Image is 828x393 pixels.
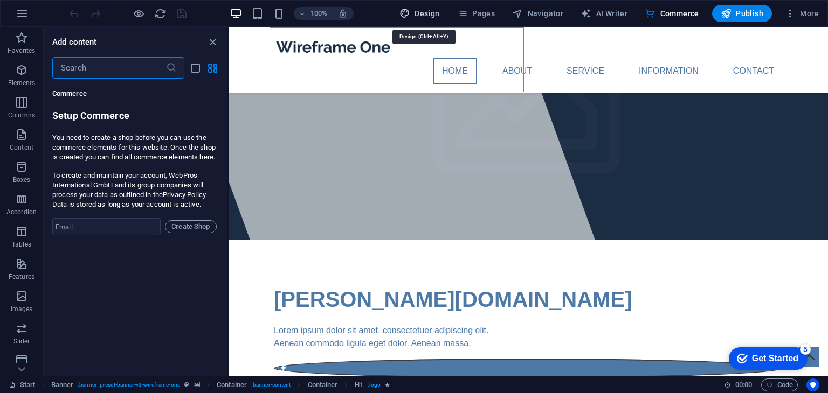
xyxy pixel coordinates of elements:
[154,8,167,20] i: Reload page
[184,382,189,388] i: This element is a customizable preset
[735,378,752,391] span: 00 00
[9,5,87,28] div: Get Started 5 items remaining, 0% complete
[457,8,495,19] span: Pages
[80,2,91,13] div: 5
[640,5,703,22] button: Commerce
[13,337,30,346] p: Slider
[52,87,217,100] h6: Commerce
[395,5,444,22] button: Design
[581,8,627,19] span: AI Writer
[724,378,753,391] h6: Session time
[806,378,819,391] button: Usercentrics
[310,7,327,20] h6: 100%
[52,109,217,124] h6: Setup Commerce
[8,111,35,120] p: Columns
[194,382,200,388] i: This element contains a background
[206,36,219,48] button: close panel
[453,5,499,22] button: Pages
[368,378,381,391] span: . logo
[508,5,568,22] button: Navigator
[52,133,217,162] p: You need to create a shop before you can use the commerce elements for this website. Once the sho...
[52,57,166,79] input: Search
[251,378,291,391] span: . banner-content
[45,261,403,284] span: [PERSON_NAME][DOMAIN_NAME]
[766,378,793,391] span: Code
[785,8,819,19] span: More
[51,378,74,391] span: Click to select. Double-click to edit
[576,5,632,22] button: AI Writer
[8,79,36,87] p: Elements
[512,8,563,19] span: Navigator
[385,382,390,388] i: Element contains an animation
[721,8,763,19] span: Publish
[163,191,205,199] a: Privacy Policy
[189,61,202,74] button: list-view
[308,378,338,391] span: Click to select. Double-click to edit
[8,46,35,55] p: Favorites
[294,7,332,20] button: 100%
[645,8,699,19] span: Commerce
[154,7,167,20] button: reload
[12,240,31,249] p: Tables
[52,218,161,235] input: Email
[206,61,219,74] button: grid-view
[743,381,744,389] span: :
[6,208,37,216] p: Accordion
[338,9,348,18] i: On resize automatically adjust zoom level to fit chosen device.
[399,8,440,19] span: Design
[10,143,33,152] p: Content
[11,305,33,313] p: Images
[9,272,34,281] p: Features
[78,378,180,391] span: . banner .preset-banner-v3-wireframe-one
[165,220,217,233] button: Create Shop
[52,36,97,48] h6: Add content
[170,220,212,233] span: Create Shop
[9,378,36,391] a: Click to cancel selection. Double-click to open Pages
[52,171,217,209] p: To create and maintain your account, WebPros International GmbH and its group companies will proc...
[761,378,798,391] button: Code
[32,12,78,22] div: Get Started
[132,7,145,20] button: Click here to leave preview mode and continue editing
[51,378,390,391] nav: breadcrumb
[355,378,363,391] span: Click to select. Double-click to edit
[712,5,772,22] button: Publish
[781,5,823,22] button: More
[217,378,247,391] span: Click to select. Double-click to edit
[13,176,31,184] p: Boxes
